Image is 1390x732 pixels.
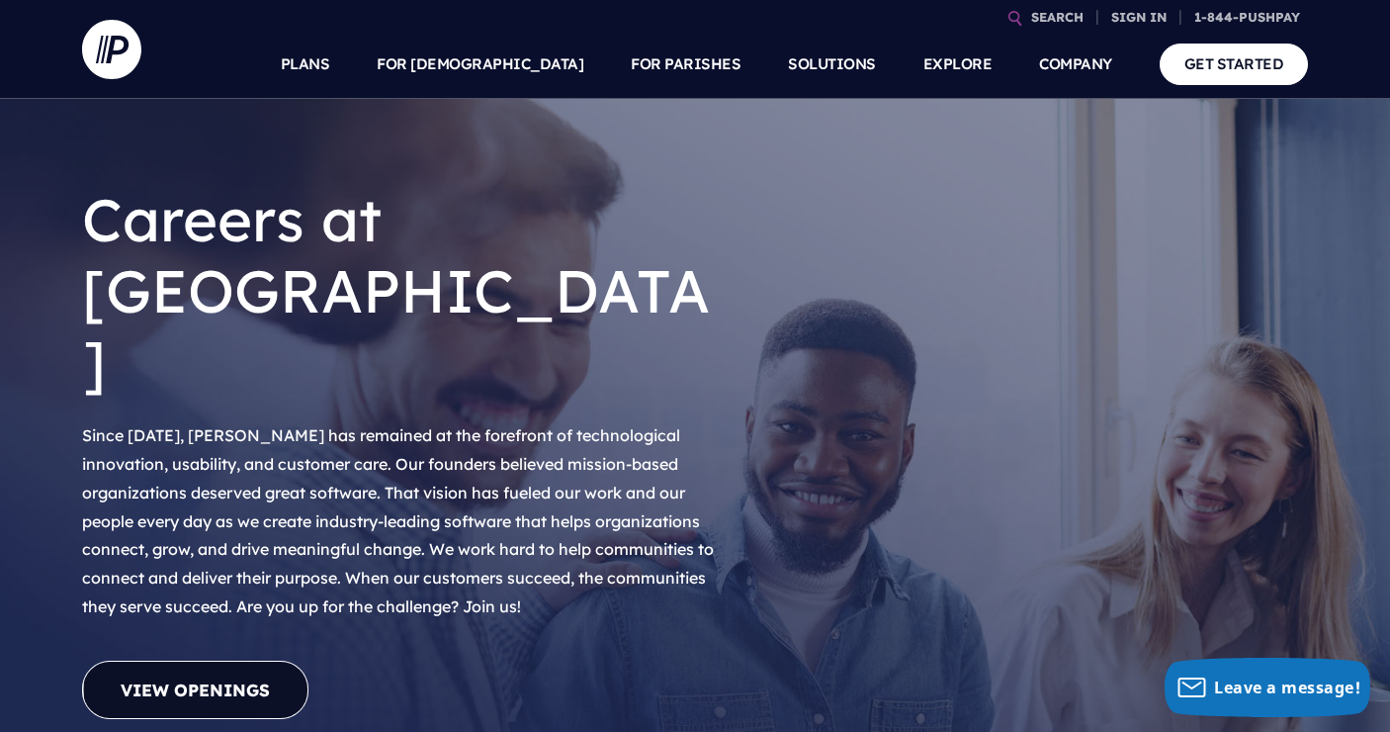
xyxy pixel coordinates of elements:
a: SOLUTIONS [788,30,876,99]
a: View Openings [82,661,308,719]
a: COMPANY [1039,30,1112,99]
a: EXPLORE [923,30,993,99]
a: FOR [DEMOGRAPHIC_DATA] [377,30,583,99]
a: FOR PARISHES [631,30,740,99]
span: Since [DATE], [PERSON_NAME] has remained at the forefront of technological innovation, usability,... [82,425,714,616]
button: Leave a message! [1165,658,1370,717]
span: Leave a message! [1214,677,1360,698]
a: PLANS [281,30,330,99]
a: GET STARTED [1160,44,1309,84]
h1: Careers at [GEOGRAPHIC_DATA] [82,168,725,413]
